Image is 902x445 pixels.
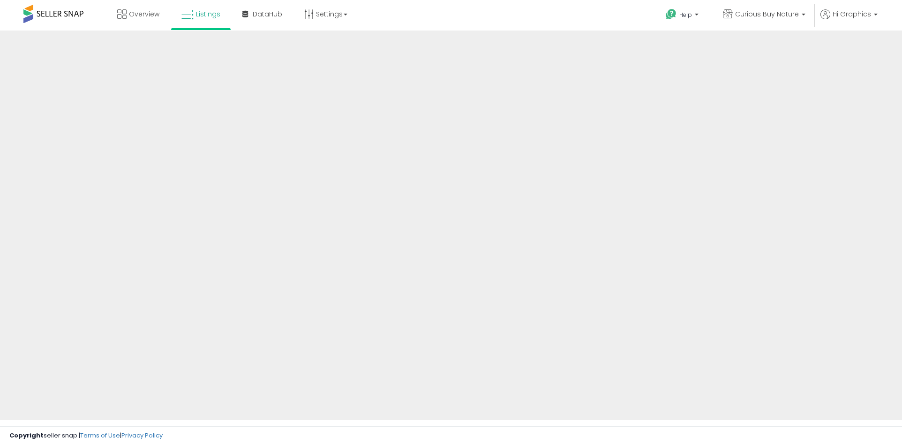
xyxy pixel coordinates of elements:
[196,9,220,19] span: Listings
[253,9,282,19] span: DataHub
[833,9,871,19] span: Hi Graphics
[658,1,708,31] a: Help
[735,9,799,19] span: Curious Buy Nature
[679,11,692,19] span: Help
[820,9,878,31] a: Hi Graphics
[129,9,159,19] span: Overview
[665,8,677,20] i: Get Help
